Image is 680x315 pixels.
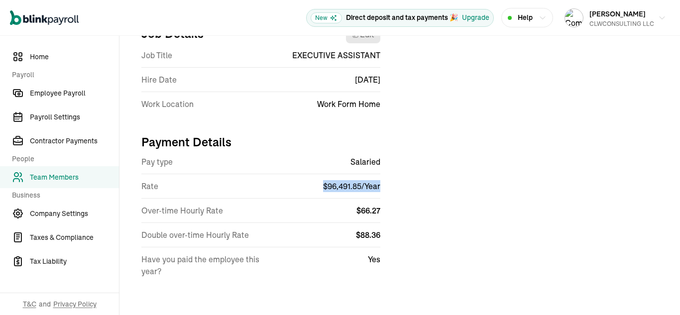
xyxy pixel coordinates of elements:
[141,49,172,61] span: Job Title
[462,12,489,23] button: Upgrade
[292,49,380,61] span: EXECUTIVE ASSISTANT
[141,74,177,86] span: Hire Date
[30,52,119,62] span: Home
[589,9,646,18] span: [PERSON_NAME]
[30,232,119,243] span: Taxes & Compliance
[630,267,680,315] iframe: Chat Widget
[589,19,654,28] div: CLWCONSULTING LLC
[565,9,583,27] img: Company logo
[30,209,119,219] span: Company Settings
[141,98,194,110] span: Work Location
[355,74,380,86] span: [DATE]
[141,180,158,192] span: Rate
[350,156,380,168] span: Salaried
[141,253,266,277] span: Have you paid the employee this year?
[501,8,553,27] button: Help
[12,190,113,201] span: Business
[141,156,173,168] span: Pay type
[30,112,119,122] span: Payroll Settings
[30,172,119,183] span: Team Members
[141,205,223,216] span: Over-time Hourly Rate
[317,98,380,110] span: Work Form Home
[368,253,380,277] span: Yes
[10,3,79,32] nav: Global
[53,299,97,309] span: Privacy Policy
[311,12,342,23] span: New
[323,181,380,191] span: $ 96,491.85 / Year
[561,5,670,30] button: Company logo[PERSON_NAME]CLWCONSULTING LLC
[356,206,380,215] span: $ 66.27
[356,230,380,240] span: $ 88.36
[518,12,533,23] span: Help
[12,154,113,164] span: People
[141,229,249,241] span: Double over-time Hourly Rate
[23,299,36,309] span: T&C
[30,88,119,99] span: Employee Payroll
[12,70,113,80] span: Payroll
[141,134,380,150] h3: Payment Details
[30,136,119,146] span: Contractor Payments
[30,256,119,267] span: Tax Liability
[346,12,458,23] p: Direct deposit and tax payments 🎉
